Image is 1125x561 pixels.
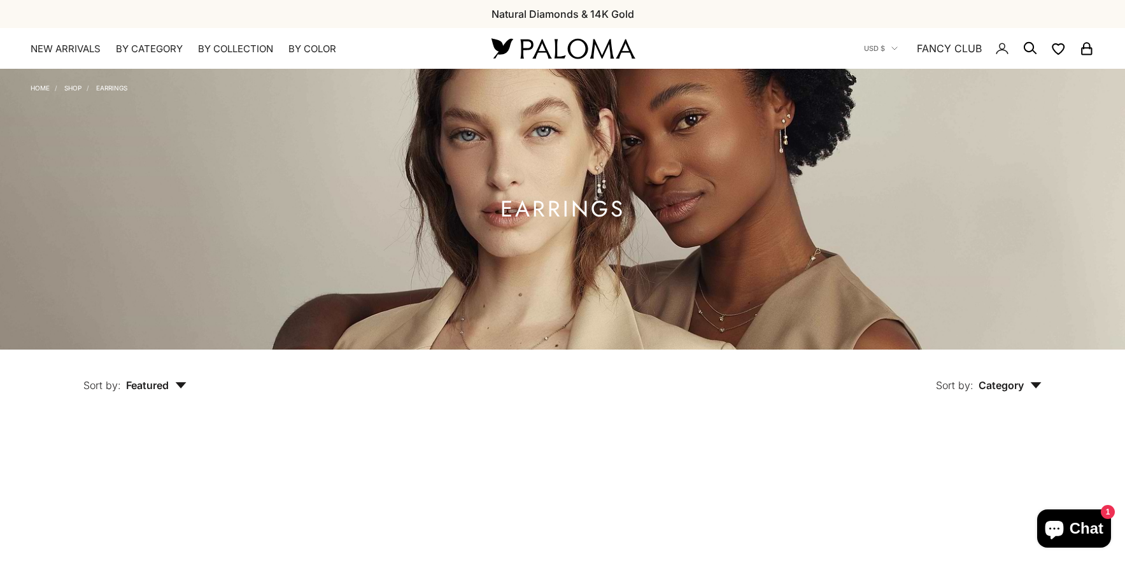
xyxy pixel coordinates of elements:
[936,379,973,392] span: Sort by:
[500,201,625,217] h1: Earrings
[96,84,127,92] a: Earrings
[31,82,127,92] nav: Breadcrumb
[116,43,183,55] summary: By Category
[492,6,634,22] p: Natural Diamonds & 14K Gold
[31,43,461,55] nav: Primary navigation
[126,379,187,392] span: Featured
[54,350,216,403] button: Sort by: Featured
[979,379,1042,392] span: Category
[288,43,336,55] summary: By Color
[83,379,121,392] span: Sort by:
[864,28,1094,69] nav: Secondary navigation
[864,43,885,54] span: USD $
[864,43,898,54] button: USD $
[31,84,50,92] a: Home
[31,43,101,55] a: NEW ARRIVALS
[917,40,982,57] a: FANCY CLUB
[907,350,1071,403] button: Sort by: Category
[198,43,273,55] summary: By Collection
[64,84,81,92] a: Shop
